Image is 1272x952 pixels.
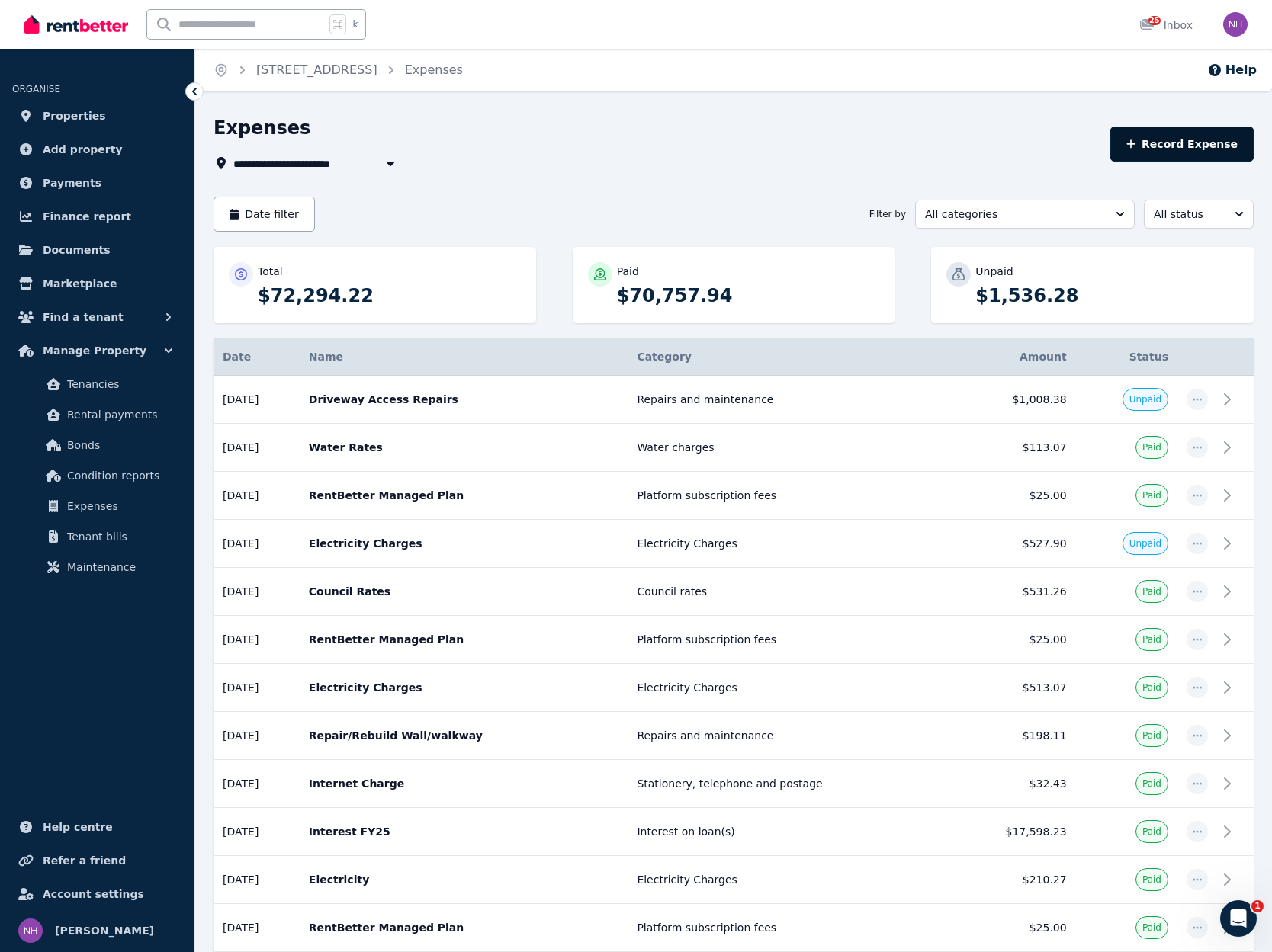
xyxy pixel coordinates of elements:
td: Repairs and maintenance [628,712,950,760]
div: • [DATE] [111,463,154,479]
p: Paid [617,264,639,279]
span: Paid [1142,633,1161,646]
p: RentBetter Managed Plan [309,632,619,647]
button: Record Expense [1110,127,1254,162]
img: Jeremy avatar [15,349,34,367]
a: Payments [12,168,182,198]
p: Electricity Charges [309,536,619,551]
span: Hey there 👋 Welcome to RentBetter! On RentBetter, taking control and managing your property is ea... [50,167,912,179]
span: Filter by [869,208,906,220]
th: Name [300,338,628,376]
a: Maintenance [18,552,176,582]
td: Platform subscription fees [628,472,950,520]
div: • [DATE] [146,125,188,141]
a: Refer a friend [12,845,182,876]
img: Jeremy avatar [15,180,34,198]
button: Send us a message [70,429,235,460]
p: Electricity Charges [309,680,619,695]
span: Find a tenant [43,308,124,326]
span: Paid [1142,873,1161,886]
td: Platform subscription fees [628,904,950,952]
span: Maintenance [67,558,170,576]
td: $513.07 [950,664,1076,712]
a: Account settings [12,879,182,909]
td: $210.27 [950,856,1076,904]
span: Paid [1142,489,1161,502]
img: Rochelle avatar [28,180,47,198]
button: All status [1144,200,1254,229]
a: Tenant bills [18,521,176,552]
img: Profile image for Rochelle [18,223,48,253]
span: Rate your conversation [54,111,178,123]
span: Hey there 👋 Welcome to RentBetter! On RentBetter, taking control and managing your property is ea... [50,449,912,461]
td: [DATE] [214,424,300,472]
img: Jeremy avatar [15,462,34,480]
div: • [DATE] [146,407,188,423]
p: Total [258,264,283,279]
span: Messages [123,514,181,524]
td: Stationery, telephone and postage [628,760,950,808]
th: Category [628,338,950,376]
span: Rental payments [67,405,170,424]
div: [PERSON_NAME] [54,407,143,423]
nav: Breadcrumb [195,49,481,91]
td: $531.26 [950,568,1076,616]
button: Help [204,476,305,537]
span: 1 [1251,900,1264,912]
img: Profile image for Jodie [18,392,48,422]
p: $1,536.28 [975,284,1238,308]
button: Messages [101,476,203,537]
th: Date [214,338,300,376]
a: Properties [12,101,182,131]
td: [DATE] [214,616,300,664]
span: Marketplace [43,274,117,293]
p: Internet Charge [309,776,619,791]
div: [PERSON_NAME] [54,125,143,141]
td: [DATE] [214,856,300,904]
span: Paid [1142,729,1161,742]
span: Rate your conversation [54,280,178,292]
img: Profile image for Jeremy [18,110,48,140]
td: Council rates [628,568,950,616]
span: Hey there 👋 Welcome to RentBetter! On RentBetter, taking control and managing your property is ea... [50,336,912,348]
span: 25 [1148,16,1161,25]
td: Electricity Charges [628,856,950,904]
td: $32.43 [950,760,1076,808]
img: RentBetter [24,13,128,36]
h1: Messages [113,7,195,33]
span: Paid [1142,681,1161,694]
td: [DATE] [214,664,300,712]
td: [DATE] [214,568,300,616]
a: Add property [12,134,182,165]
td: $25.00 [950,472,1076,520]
span: k [352,18,358,30]
p: RentBetter Managed Plan [309,920,619,935]
td: $17,598.23 [950,808,1076,856]
p: Unpaid [975,264,1013,279]
td: [DATE] [214,472,300,520]
span: Manage Property [43,341,146,360]
td: [DATE] [214,520,300,568]
div: RentBetter [50,463,108,479]
span: Rate your conversation [54,393,178,405]
span: Account settings [43,885,144,903]
a: Bonds [18,430,176,460]
span: Tenant bills [67,527,170,546]
span: Properties [43,107,106,125]
button: Find a tenant [12,302,182,332]
button: Manage Property [12,335,182,366]
span: All status [1154,207,1222,222]
a: Condition reports [18,460,176,491]
p: RentBetter Managed Plan [309,488,619,503]
th: Amount [950,338,1076,376]
td: Water charges [628,424,950,472]
img: Jodie avatar [22,168,40,186]
td: Platform subscription fees [628,616,950,664]
div: RentBetter [50,181,108,197]
img: Nathan Hackfath [18,918,43,943]
span: Condition reports [67,466,170,485]
td: Repairs and maintenance [628,376,950,424]
span: Payments [43,174,101,192]
span: Home [35,514,66,524]
p: $70,757.94 [617,284,880,308]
